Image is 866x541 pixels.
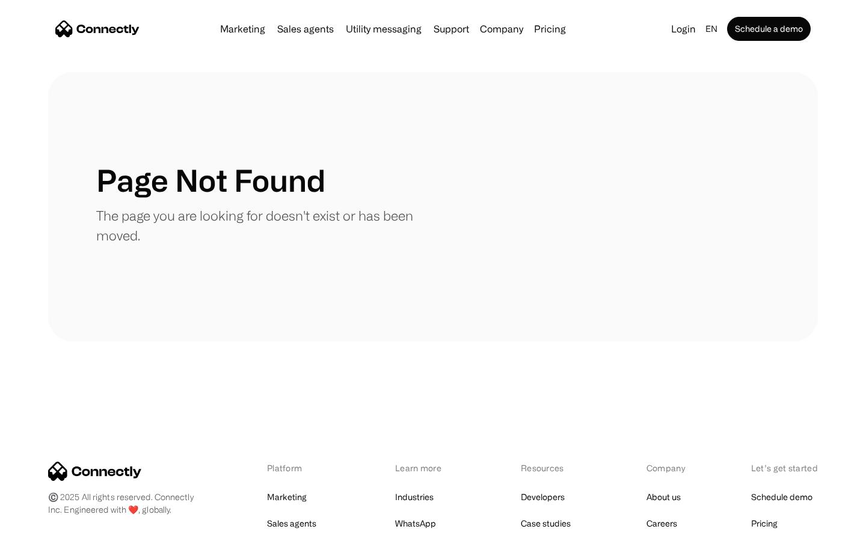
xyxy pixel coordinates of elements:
[272,24,339,34] a: Sales agents
[267,489,307,506] a: Marketing
[12,519,72,537] aside: Language selected: English
[646,462,689,474] div: Company
[646,489,681,506] a: About us
[24,520,72,537] ul: Language list
[521,489,565,506] a: Developers
[96,206,433,245] p: The page you are looking for doesn't exist or has been moved.
[429,24,474,34] a: Support
[521,515,571,532] a: Case studies
[751,462,818,474] div: Let’s get started
[529,24,571,34] a: Pricing
[395,462,458,474] div: Learn more
[267,462,333,474] div: Platform
[395,489,434,506] a: Industries
[727,17,811,41] a: Schedule a demo
[215,24,270,34] a: Marketing
[751,515,778,532] a: Pricing
[521,462,584,474] div: Resources
[395,515,436,532] a: WhatsApp
[646,515,677,532] a: Careers
[267,515,316,532] a: Sales agents
[705,20,717,37] div: en
[341,24,426,34] a: Utility messaging
[96,162,325,198] h1: Page Not Found
[751,489,812,506] a: Schedule demo
[480,20,523,37] div: Company
[666,20,701,37] a: Login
